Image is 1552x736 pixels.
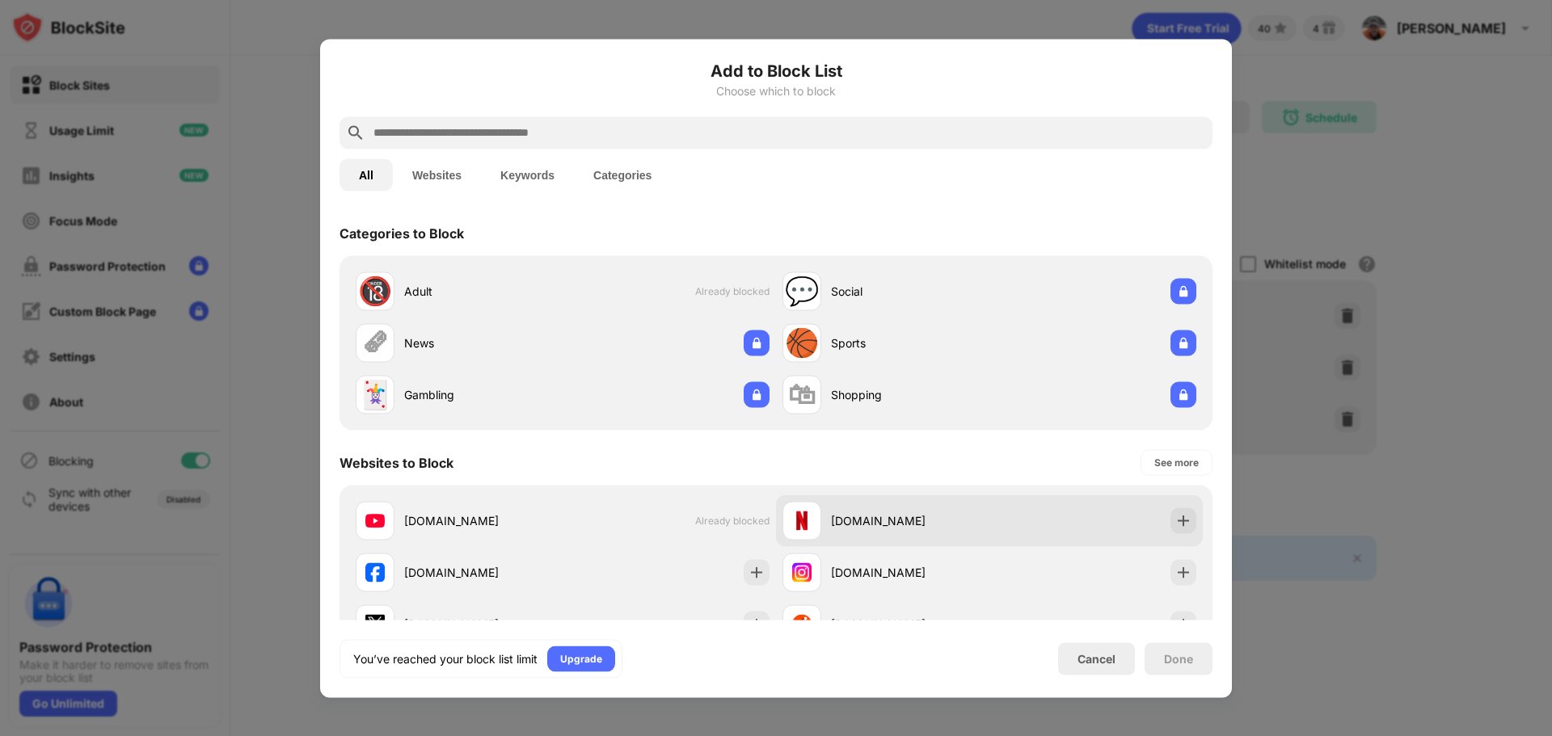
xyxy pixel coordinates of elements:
img: favicons [792,511,812,530]
img: favicons [365,511,385,530]
div: Gambling [404,386,563,403]
div: 🔞 [358,275,392,308]
div: [DOMAIN_NAME] [404,512,563,529]
div: Cancel [1078,652,1115,666]
div: 💬 [785,275,819,308]
button: Websites [393,158,481,191]
div: Adult [404,283,563,300]
div: Websites to Block [339,454,453,470]
img: favicons [792,614,812,633]
div: [DOMAIN_NAME] [404,616,563,633]
div: 🏀 [785,326,819,360]
span: Already blocked [695,285,770,297]
button: Keywords [481,158,574,191]
h6: Add to Block List [339,58,1212,82]
div: [DOMAIN_NAME] [831,616,989,633]
div: Social [831,283,989,300]
div: See more [1154,454,1199,470]
div: 🗞 [361,326,389,360]
div: News [404,334,563,351]
div: You’ve reached your block list limit [353,650,538,667]
div: Choose which to block [339,84,1212,97]
div: 🛍 [788,378,816,411]
div: Upgrade [560,650,602,667]
div: [DOMAIN_NAME] [404,564,563,581]
div: Done [1164,652,1193,665]
div: [DOMAIN_NAME] [831,564,989,581]
img: favicons [792,562,812,582]
div: Categories to Block [339,225,464,241]
div: [DOMAIN_NAME] [831,512,989,529]
div: Sports [831,334,989,351]
img: search.svg [346,123,365,142]
img: favicons [365,614,385,633]
div: Shopping [831,386,989,403]
button: Categories [574,158,671,191]
span: Already blocked [695,515,770,527]
button: All [339,158,393,191]
div: 🃏 [358,378,392,411]
img: favicons [365,562,385,582]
